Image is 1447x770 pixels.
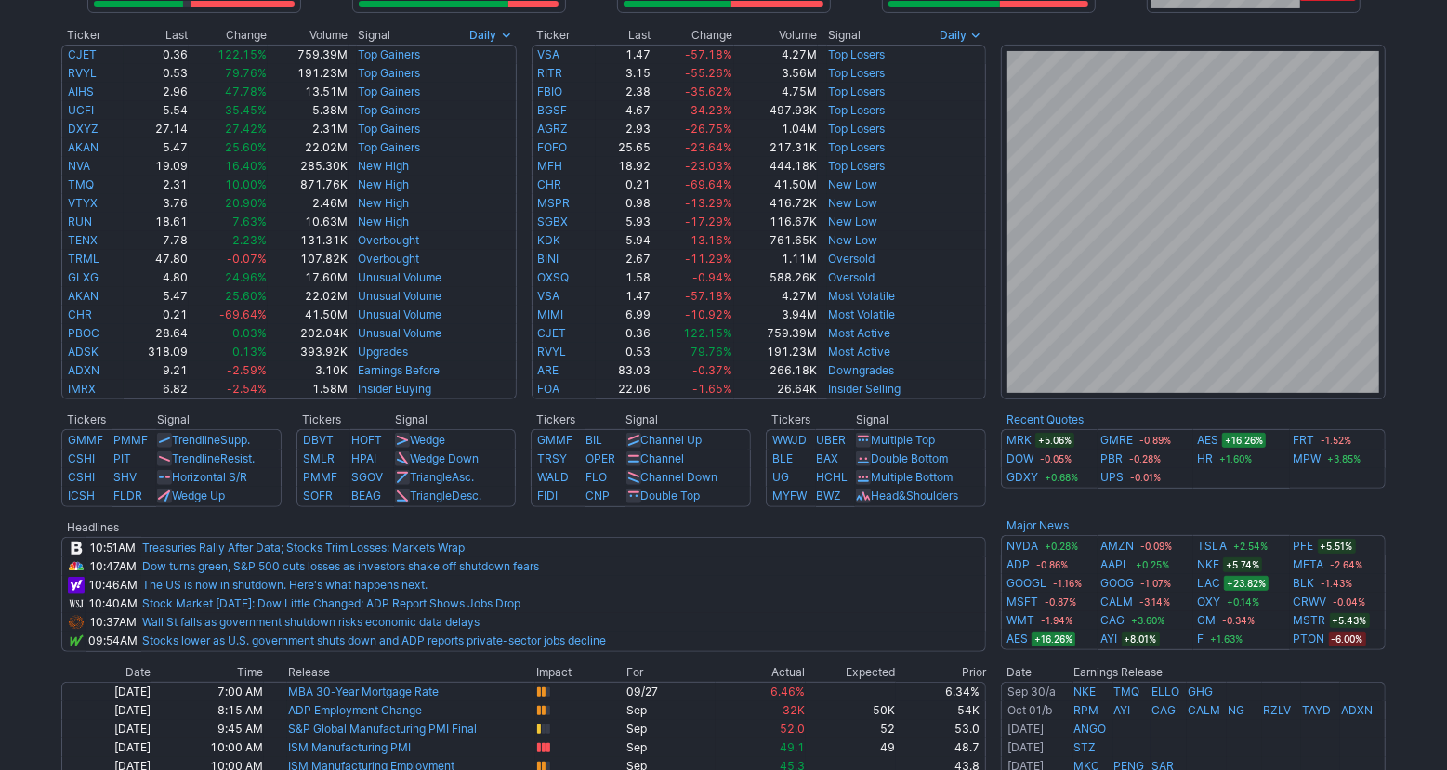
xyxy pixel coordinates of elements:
[68,233,98,247] a: TENX
[596,306,651,324] td: 6.99
[68,140,99,154] a: AKAN
[142,633,606,647] a: Stocks lower as U.S. government shuts down and ADP reports private-sector jobs decline
[358,103,420,117] a: Top Gainers
[268,120,349,138] td: 2.31M
[358,215,409,228] a: New High
[225,270,267,284] span: 24.96%
[288,685,439,698] a: MBA 30-Year Mortgage Rate
[596,213,651,231] td: 5.93
[596,64,651,83] td: 3.15
[586,433,603,447] a: BIL
[772,451,793,465] a: BLE
[358,307,441,321] a: Unusual Volume
[532,26,596,45] th: Ticker
[225,66,267,80] span: 79.76%
[358,382,431,396] a: Insider Buying
[828,85,885,98] a: Top Losers
[1294,555,1324,574] a: META
[68,85,94,98] a: AIHS
[586,470,608,484] a: FLO
[1007,703,1052,717] a: Oct 01/b
[538,196,571,210] a: MSPR
[828,47,885,61] a: Top Losers
[537,433,572,447] a: GMMF
[828,363,894,377] a: Downgrades
[232,233,267,247] span: 2.23%
[268,194,349,213] td: 2.46M
[1074,685,1097,698] a: NKE
[225,289,267,303] span: 25.60%
[358,66,420,80] a: Top Gainers
[651,26,734,45] th: Change
[68,270,99,284] a: GLXG
[172,433,220,447] span: Trendline
[817,470,848,484] a: HCHL
[142,596,520,610] a: Stock Market [DATE]: Dow Little Changed; ADP Report Shows Jobs Drop
[1101,468,1125,487] a: UPS
[1151,703,1176,717] a: CAG
[68,289,99,303] a: AKAN
[1006,593,1038,611] a: MSFT
[68,196,98,210] a: VTYX
[693,270,733,284] span: -0.94%
[828,140,885,154] a: Top Losers
[538,345,567,359] a: RVYL
[1302,703,1331,717] a: TAYD
[288,722,477,736] a: S&P Global Manufacturing PMI Final
[217,47,267,61] span: 122.15%
[124,83,189,101] td: 2.96
[68,47,97,61] a: CJET
[641,489,701,502] a: Double Top
[538,326,567,340] a: CJET
[1294,611,1326,630] a: MSTR
[358,289,441,303] a: Unusual Volume
[410,470,474,484] a: TriangleAsc.
[828,177,877,191] a: New Low
[358,345,408,359] a: Upgrades
[268,64,349,83] td: 191.23M
[538,85,563,98] a: FBIO
[686,103,733,117] span: -34.23%
[828,326,890,340] a: Most Active
[358,177,409,191] a: New High
[828,345,890,359] a: Most Active
[225,103,267,117] span: 35.45%
[142,559,539,573] a: Dow turns green, S&P 500 cuts losses as investors shake off shutdown fears
[1188,685,1213,698] a: GHG
[686,140,733,154] span: -23.64%
[113,489,142,502] a: FLDR
[1101,630,1118,648] a: AYI
[1341,703,1373,717] a: ADXN
[596,83,651,101] td: 2.38
[734,268,818,287] td: 588.26K
[596,157,651,176] td: 18.92
[225,159,267,173] span: 16.40%
[1006,412,1084,426] a: Recent Quotes
[358,85,420,98] a: Top Gainers
[124,64,189,83] td: 0.53
[68,470,95,484] a: CSHI
[1006,555,1030,574] a: ADP
[817,433,847,447] a: UBER
[596,268,651,287] td: 1.58
[828,196,877,210] a: New Low
[142,578,428,592] a: The US is now in shutdown. Here's what happens next.
[1197,630,1204,648] a: F
[1197,574,1220,593] a: LAC
[1197,611,1216,630] a: GM
[1074,703,1099,717] a: RPM
[734,176,818,194] td: 41.50M
[538,140,568,154] a: FOFO
[596,176,651,194] td: 0.21
[828,382,901,396] a: Insider Selling
[538,270,570,284] a: OXSQ
[268,83,349,101] td: 13.51M
[686,85,733,98] span: -35.62%
[772,489,807,502] a: MYFW
[686,66,733,80] span: -55.26%
[1007,740,1044,754] a: [DATE]
[358,252,419,266] a: Overbought
[1294,630,1325,648] a: PTON
[124,45,189,64] td: 0.36
[268,268,349,287] td: 17.60M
